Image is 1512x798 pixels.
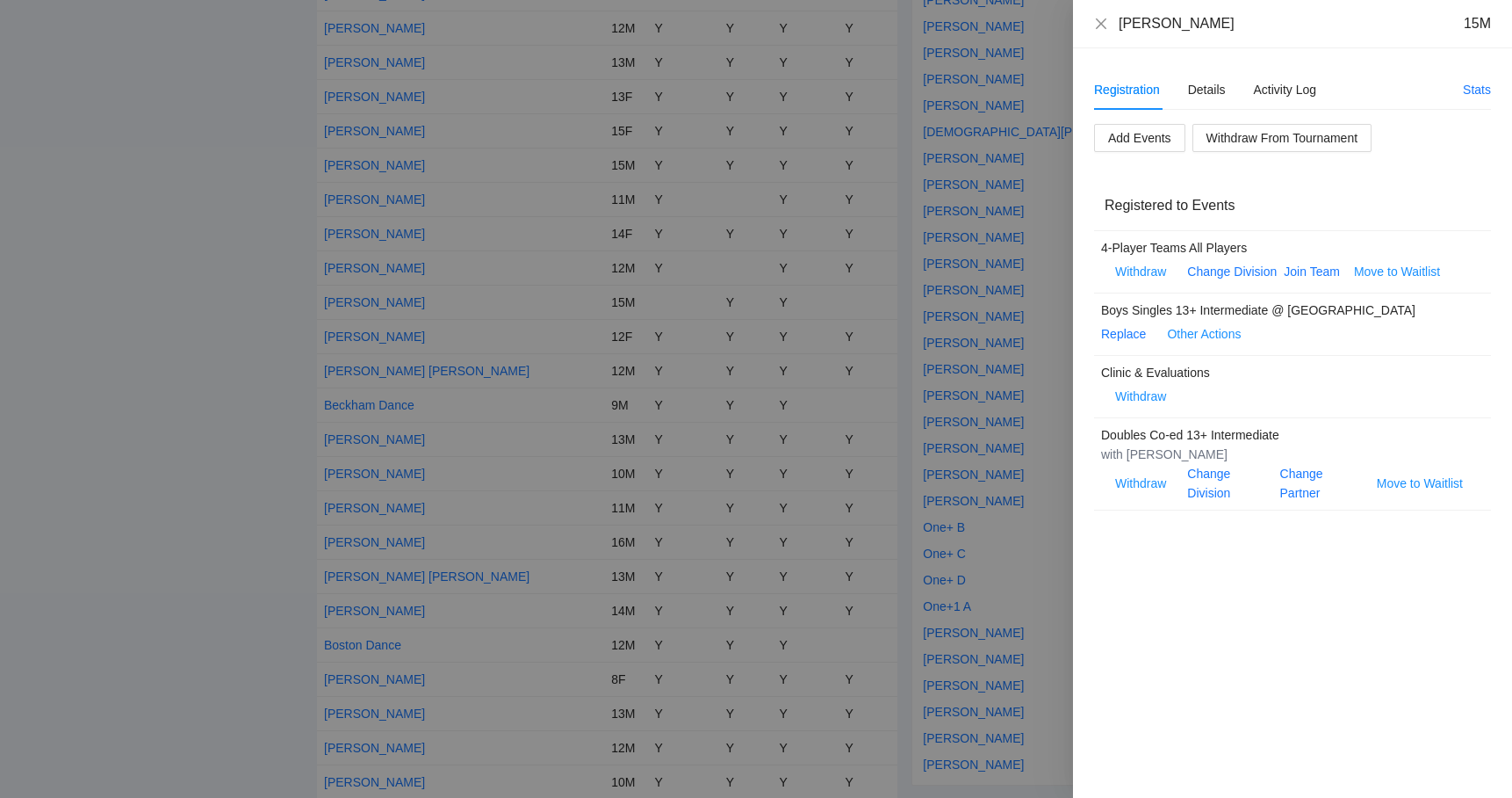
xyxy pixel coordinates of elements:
[1101,425,1470,445] div: Doubles Co-ed 13+ Intermediate
[1377,474,1463,493] span: Move to Waitlist
[1101,238,1470,258] div: 4-Player Teams All Players
[1101,301,1470,320] div: Boys Singles 13+ Intermediate @ [GEOGRAPHIC_DATA]
[1119,14,1235,33] div: [PERSON_NAME]
[1094,124,1185,152] button: Add Events
[1101,258,1180,286] button: Withdraw
[1167,324,1241,344] span: Other Actions
[1094,80,1160,99] div: Registration
[1101,327,1146,341] a: Replace
[1370,473,1470,494] button: Move to Waitlist
[1115,262,1166,281] span: Withdraw
[1153,320,1255,348] button: Other Actions
[1187,265,1277,279] a: Change Division
[1280,467,1323,500] a: Change Partner
[1206,128,1357,148] span: Withdraw From Tournament
[1192,124,1372,152] button: Withdraw From Tournament
[1187,467,1230,500] a: Change Division
[1094,17,1108,32] button: Close
[1101,469,1180,497] button: Withdraw
[1101,382,1180,410] button: Withdraw
[1101,363,1470,382] div: Clinic & Evaluations
[1463,83,1491,97] a: Stats
[1105,180,1480,230] div: Registered to Events
[1101,445,1470,464] div: with [PERSON_NAME]
[1115,387,1166,406] span: Withdraw
[1094,17,1108,31] span: close
[1347,261,1447,282] button: Move to Waitlist
[1464,14,1491,33] div: 15M
[1188,80,1226,99] div: Details
[1354,262,1440,281] span: Move to Waitlist
[1115,474,1166,493] span: Withdraw
[1254,80,1317,99] div: Activity Log
[1108,128,1171,148] span: Add Events
[1284,265,1340,279] a: Join Team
